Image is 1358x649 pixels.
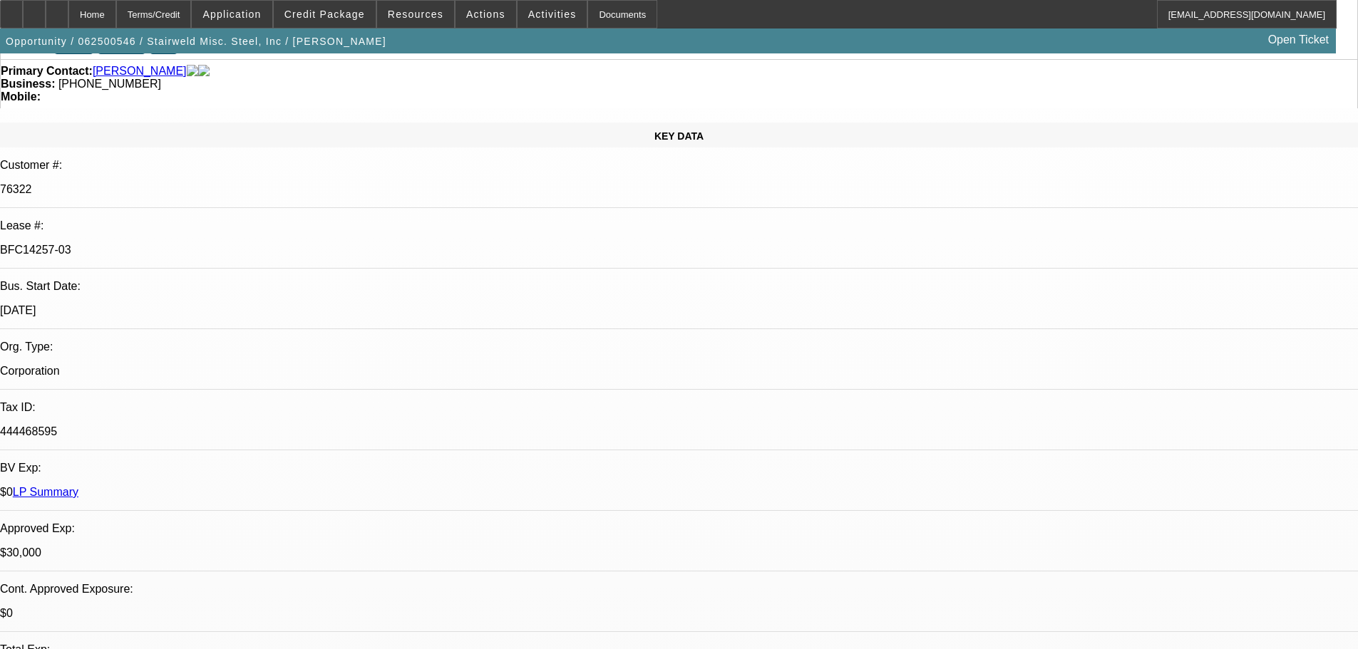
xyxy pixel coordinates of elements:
img: facebook-icon.png [187,65,198,78]
strong: Business: [1,78,55,90]
span: Actions [466,9,505,20]
strong: Mobile: [1,90,41,103]
span: Application [202,9,261,20]
strong: Primary Contact: [1,65,93,78]
a: [PERSON_NAME] [93,65,187,78]
button: Credit Package [274,1,376,28]
button: Resources [377,1,454,28]
a: LP Summary [13,486,78,498]
button: Application [192,1,272,28]
span: [PHONE_NUMBER] [58,78,161,90]
button: Actions [456,1,516,28]
span: KEY DATA [654,130,704,142]
span: Opportunity / 062500546 / Stairweld Misc. Steel, Inc / [PERSON_NAME] [6,36,386,47]
span: Resources [388,9,443,20]
span: Activities [528,9,577,20]
span: Credit Package [284,9,365,20]
button: Activities [518,1,587,28]
a: Open Ticket [1262,28,1334,52]
img: linkedin-icon.png [198,65,210,78]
